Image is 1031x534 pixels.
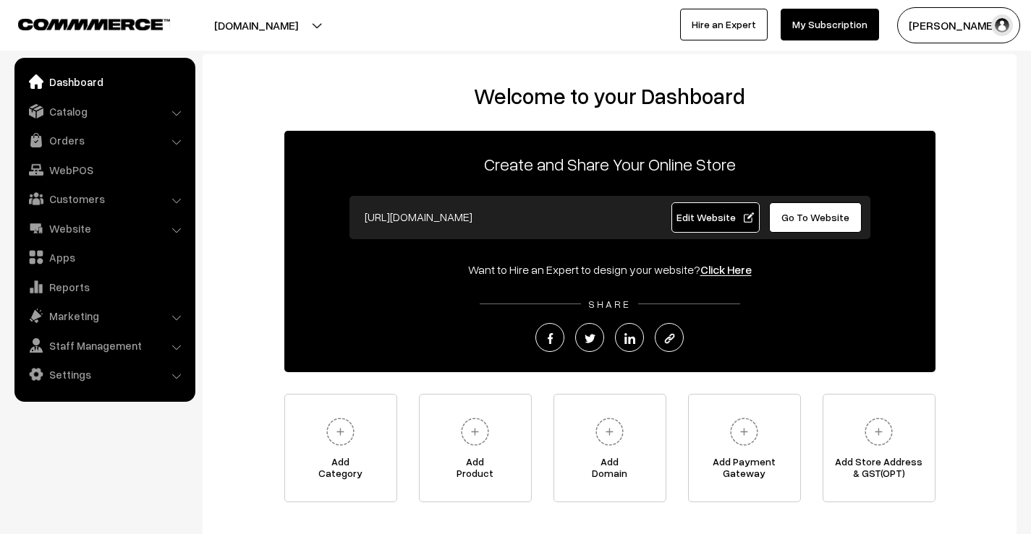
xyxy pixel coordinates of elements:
[700,262,752,277] a: Click Here
[284,261,935,278] div: Want to Hire an Expert to design your website?
[554,456,666,485] span: Add Domain
[724,412,764,452] img: plus.svg
[689,456,800,485] span: Add Payment Gateway
[781,9,879,40] a: My Subscription
[18,98,190,124] a: Catalog
[581,298,638,310] span: SHARE
[18,361,190,387] a: Settings
[769,202,862,233] a: Go To Website
[823,456,935,485] span: Add Store Address & GST(OPT)
[671,202,760,233] a: Edit Website
[18,127,190,153] a: Orders
[823,394,935,502] a: Add Store Address& GST(OPT)
[553,394,666,502] a: AddDomain
[321,412,360,452] img: plus.svg
[781,211,849,223] span: Go To Website
[18,14,145,32] a: COMMMERCE
[420,456,531,485] span: Add Product
[18,19,170,30] img: COMMMERCE
[18,69,190,95] a: Dashboard
[991,14,1013,36] img: user
[680,9,768,40] a: Hire an Expert
[18,244,190,270] a: Apps
[897,7,1020,43] button: [PERSON_NAME]…
[284,151,935,177] p: Create and Share Your Online Store
[18,274,190,300] a: Reports
[455,412,495,452] img: plus.svg
[419,394,532,502] a: AddProduct
[688,394,801,502] a: Add PaymentGateway
[284,394,397,502] a: AddCategory
[676,211,754,223] span: Edit Website
[18,303,190,329] a: Marketing
[590,412,629,452] img: plus.svg
[164,7,349,43] button: [DOMAIN_NAME]
[18,186,190,212] a: Customers
[18,332,190,358] a: Staff Management
[18,215,190,241] a: Website
[18,157,190,183] a: WebPOS
[217,83,1002,109] h2: Welcome to your Dashboard
[859,412,899,452] img: plus.svg
[285,456,396,485] span: Add Category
